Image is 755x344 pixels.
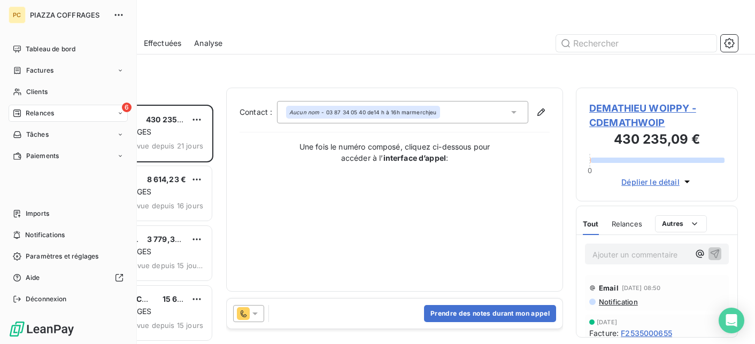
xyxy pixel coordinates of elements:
[424,305,556,322] button: Prendre des notes durant mon appel
[289,108,319,116] em: Aucun nom
[583,220,599,228] span: Tout
[126,261,203,270] span: prévue depuis 15 jours
[240,107,277,118] label: Contact :
[383,153,446,162] strong: interface d’appel
[30,11,107,19] span: PIAZZA COFFRAGES
[126,142,203,150] span: prévue depuis 21 jours
[26,87,48,97] span: Clients
[26,44,75,54] span: Tableau de bord
[75,294,222,303] span: ENTREPRISE MACONNERIE GIRONDINE
[556,35,717,52] input: Rechercher
[25,230,65,240] span: Notifications
[26,66,53,75] span: Factures
[588,166,592,175] span: 0
[194,38,222,49] span: Analyse
[147,175,187,184] span: 8 614,23 €
[122,103,132,112] span: 6
[288,141,502,163] p: Une fois le numéro composé, cliquez ci-dessous pour accéder à l’ :
[9,6,26,24] div: PC
[9,269,128,286] a: Aide
[589,101,725,130] span: DEMATHIEU WOIPPY - CDEMATHWOIP
[126,201,203,210] span: prévue depuis 16 jours
[26,209,49,218] span: Imports
[589,327,619,339] span: Facture :
[26,252,98,261] span: Paramètres et réglages
[26,130,49,139] span: Tâches
[598,298,638,306] span: Notification
[621,176,680,187] span: Déplier le détail
[126,321,203,330] span: prévue depuis 15 jours
[26,151,59,161] span: Paiements
[26,108,54,118] span: Relances
[655,215,707,232] button: Autres
[597,319,617,325] span: [DATE]
[146,115,197,124] span: 430 235,09 €
[26,294,67,304] span: Déconnexion
[599,284,619,292] span: Email
[144,38,182,49] span: Effectuées
[9,320,75,338] img: Logo LeanPay
[289,108,437,116] div: - 03 87 34 05 40 de14 h à 16h marmerchjeu
[26,273,40,283] span: Aide
[622,285,661,291] span: [DATE] 08:50
[589,130,725,151] h3: 430 235,09 €
[719,308,744,333] div: Open Intercom Messenger
[621,327,672,339] span: F2535000655
[147,234,187,244] span: 3 779,36 €
[618,176,696,188] button: Déplier le détail
[612,220,642,228] span: Relances
[163,294,207,303] span: 15 635,53 €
